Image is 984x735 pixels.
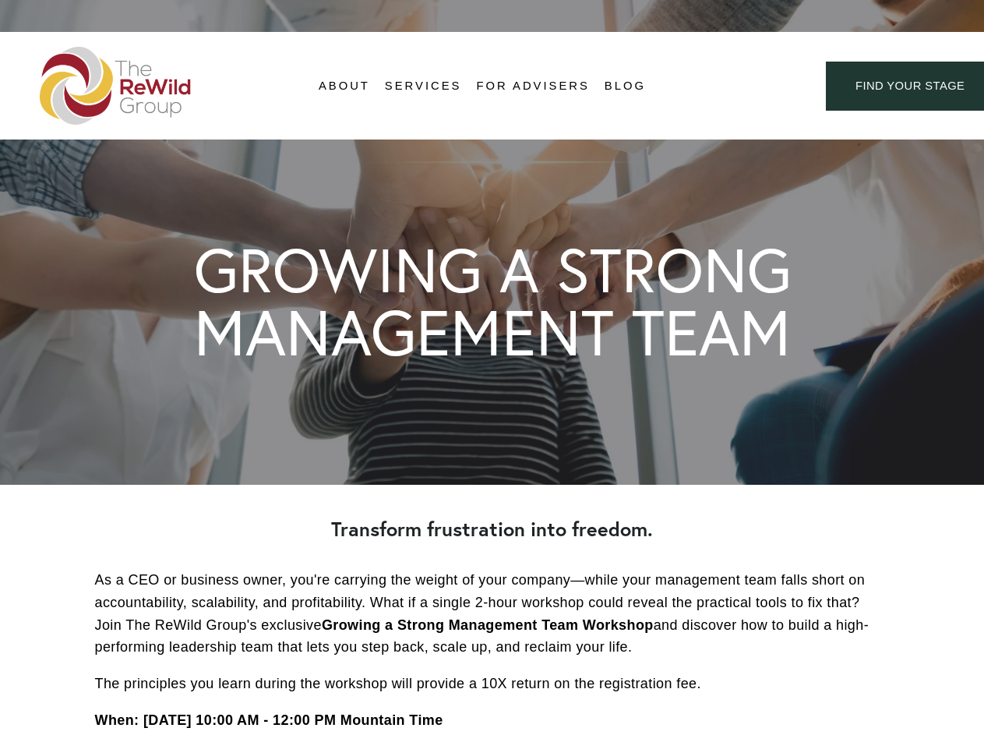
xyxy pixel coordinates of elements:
[319,76,370,97] span: About
[605,75,646,98] a: Blog
[331,516,653,542] strong: Transform frustration into freedom.
[95,673,890,695] p: The principles you learn during the workshop will provide a 10X return on the registration fee.
[322,617,654,633] strong: Growing a Strong Management Team Workshop
[319,75,370,98] a: folder dropdown
[40,47,192,125] img: The ReWild Group
[194,301,791,364] h1: MANAGEMENT TEAM
[385,75,462,98] a: folder dropdown
[95,712,139,728] strong: When:
[476,75,589,98] a: For Advisers
[385,76,462,97] span: Services
[194,239,792,301] h1: GROWING A STRONG
[95,569,890,659] p: As a CEO or business owner, you're carrying the weight of your company—while your management team...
